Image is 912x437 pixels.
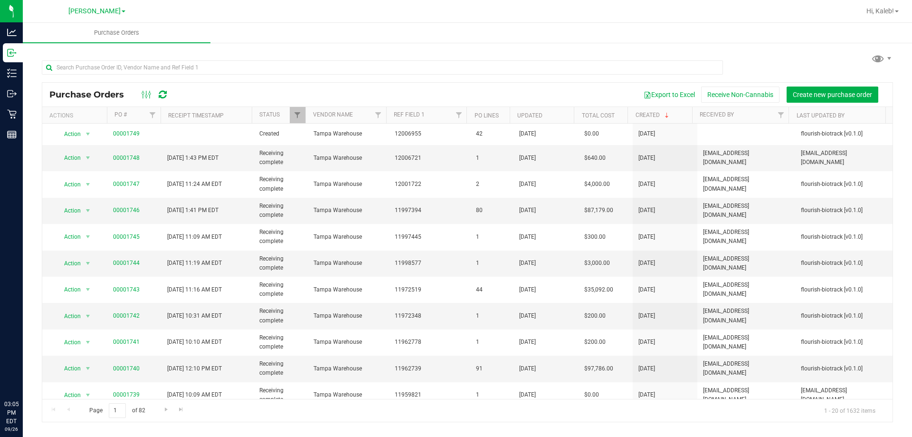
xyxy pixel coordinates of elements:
span: Create new purchase order [793,91,872,98]
span: Receiving complete [259,333,302,351]
span: Action [56,178,81,191]
span: Tampa Warehouse [313,311,383,320]
span: Tampa Warehouse [313,129,383,138]
span: [EMAIL_ADDRESS][DOMAIN_NAME] [703,333,789,351]
a: 00001743 [113,286,140,293]
a: 00001749 [113,130,140,137]
span: [DATE] [638,154,655,163]
span: 11997445 [395,233,465,242]
a: 00001740 [113,365,140,372]
inline-svg: Analytics [7,28,17,37]
a: Created [636,112,671,118]
a: Receipt Timestamp [168,112,224,119]
span: [DATE] [519,311,536,320]
a: Received By [700,111,734,118]
span: Receiving complete [259,202,302,220]
span: [EMAIL_ADDRESS][DOMAIN_NAME] [703,281,789,299]
span: [DATE] [638,206,655,215]
span: flourish-biotrack [v0.1.0] [801,285,887,294]
a: Total Cost [582,112,615,119]
span: 44 [476,285,508,294]
span: select [82,388,94,402]
a: PO # [114,111,127,118]
a: Purchase Orders [23,23,210,43]
span: $0.00 [584,129,599,138]
span: [EMAIL_ADDRESS][DOMAIN_NAME] [703,359,789,378]
span: select [82,127,94,141]
a: PO Lines [475,112,499,119]
span: [EMAIL_ADDRESS][DOMAIN_NAME] [703,149,789,167]
span: Tampa Warehouse [313,285,383,294]
span: Action [56,151,81,165]
button: Receive Non-Cannabis [701,87,779,103]
span: [PERSON_NAME] [68,7,121,15]
span: $300.00 [584,233,606,242]
span: 1 [476,259,508,268]
span: [EMAIL_ADDRESS][DOMAIN_NAME] [703,386,789,404]
span: [DATE] [519,259,536,268]
span: Page of 82 [81,403,153,418]
a: Filter [451,107,466,123]
span: [DATE] [638,364,655,373]
span: [EMAIL_ADDRESS][DOMAIN_NAME] [703,202,789,220]
span: Action [56,283,81,296]
span: [DATE] 11:24 AM EDT [167,180,222,189]
span: Action [56,310,81,323]
span: select [82,257,94,270]
a: Filter [370,107,386,123]
span: 11972519 [395,285,465,294]
span: [DATE] [519,338,536,347]
inline-svg: Outbound [7,89,17,98]
span: $35,092.00 [584,285,613,294]
span: Action [56,257,81,270]
span: [EMAIL_ADDRESS][DOMAIN_NAME] [801,149,887,167]
a: Go to the last page [174,403,188,416]
span: [EMAIL_ADDRESS][DOMAIN_NAME] [703,175,789,193]
a: Go to the next page [159,403,173,416]
span: [DATE] [519,180,536,189]
span: select [82,204,94,217]
span: [DATE] [638,311,655,320]
span: Action [56,362,81,375]
a: 00001746 [113,207,140,214]
span: [DATE] [638,180,655,189]
span: Receiving complete [259,228,302,246]
span: select [82,310,94,323]
span: [DATE] [638,259,655,268]
a: 00001748 [113,155,140,161]
span: $87,179.00 [584,206,613,215]
span: Receiving complete [259,359,302,378]
inline-svg: Retail [7,109,17,119]
span: flourish-biotrack [v0.1.0] [801,233,887,242]
span: 11997394 [395,206,465,215]
span: [DATE] 10:31 AM EDT [167,311,222,320]
span: 1 [476,390,508,399]
iframe: Resource center [9,361,38,389]
span: select [82,230,94,243]
a: Vendor Name [313,111,353,118]
span: 12006955 [395,129,465,138]
span: Tampa Warehouse [313,364,383,373]
inline-svg: Inventory [7,68,17,78]
span: 1 [476,154,508,163]
span: 80 [476,206,508,215]
span: flourish-biotrack [v0.1.0] [801,129,887,138]
span: [DATE] [638,233,655,242]
span: select [82,178,94,191]
span: [DATE] [638,338,655,347]
span: $640.00 [584,154,606,163]
span: Tampa Warehouse [313,259,383,268]
span: $200.00 [584,311,606,320]
span: [DATE] [519,233,536,242]
span: select [82,362,94,375]
span: Tampa Warehouse [313,206,383,215]
a: 00001745 [113,233,140,240]
span: [EMAIL_ADDRESS][DOMAIN_NAME] [703,254,789,272]
inline-svg: Inbound [7,48,17,58]
span: Action [56,127,81,141]
span: flourish-biotrack [v0.1.0] [801,180,887,189]
span: flourish-biotrack [v0.1.0] [801,338,887,347]
span: [EMAIL_ADDRESS][DOMAIN_NAME] [801,386,887,404]
a: 00001744 [113,260,140,266]
a: 00001747 [113,181,140,187]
